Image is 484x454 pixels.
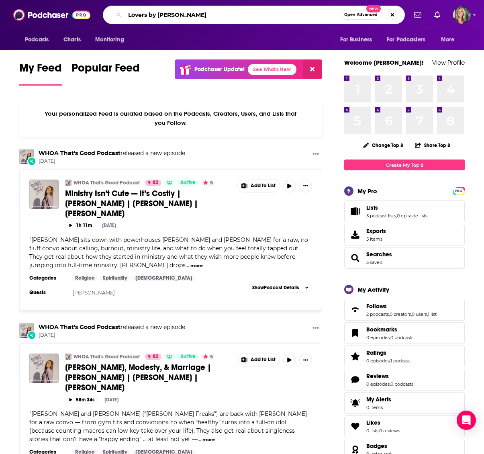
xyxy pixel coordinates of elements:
[100,275,130,281] a: Spirituality
[366,372,413,380] a: Reviews
[366,419,400,426] a: Likes
[19,149,34,164] a: WHOA That's Good Podcast
[65,362,211,393] span: [PERSON_NAME], Modesty, & Marriage | [PERSON_NAME] | [PERSON_NAME] | [PERSON_NAME]
[344,415,465,437] span: Likes
[19,323,34,338] img: WHOA That's Good Podcast
[366,442,387,450] span: Badges
[19,61,62,80] span: My Feed
[366,428,378,434] a: 0 lists
[74,354,140,360] a: WHOA That's Good Podcast
[415,137,451,153] button: Share Top 8
[65,362,232,393] a: [PERSON_NAME], Modesty, & Marriage | [PERSON_NAME] | [PERSON_NAME] | [PERSON_NAME]
[366,5,381,12] span: New
[90,32,134,47] button: open menu
[344,299,465,321] span: Follows
[366,396,391,403] span: My Alerts
[390,335,413,340] a: 0 podcasts
[366,260,382,265] a: 3 saved
[390,381,413,387] a: 0 podcasts
[65,180,71,186] img: WHOA That's Good Podcast
[441,34,455,45] span: More
[299,180,312,192] button: Show More Button
[29,180,59,209] img: Ministry Isn’t Cute — It’s Costly | Sadie Robertson Huff | Christine Caine | Lisa Harper
[347,397,363,409] span: My Alerts
[344,59,424,66] a: Welcome [PERSON_NAME]!
[412,311,427,317] a: 0 users
[366,204,427,211] a: Lists
[340,34,372,45] span: For Business
[58,32,86,47] a: Charts
[95,34,124,45] span: Monitoring
[29,275,65,281] h3: Categories
[366,236,386,242] span: 5 items
[344,247,465,269] span: Searches
[390,358,410,364] a: 1 podcast
[132,275,196,281] a: [DEMOGRAPHIC_DATA]
[65,354,71,360] a: WHOA That's Good Podcast
[366,311,389,317] a: 2 podcasts
[347,374,363,385] a: Reviews
[366,303,437,310] a: Follows
[198,436,201,443] span: ...
[65,188,198,219] span: Ministry Isn’t Cute — It’s Costly | [PERSON_NAME] | [PERSON_NAME] | [PERSON_NAME]
[344,200,465,222] span: Lists
[335,32,382,47] button: open menu
[125,8,341,21] input: Search podcasts, credits, & more...
[366,326,397,333] span: Bookmarks
[63,34,81,45] span: Charts
[71,61,140,80] span: Popular Feed
[145,354,161,360] a: 82
[387,34,425,45] span: For Podcasters
[65,396,98,403] button: 58m 34s
[344,346,465,367] span: Ratings
[457,411,476,430] div: Open Intercom Messenger
[39,158,185,165] span: [DATE]
[390,335,390,340] span: ,
[201,180,215,186] button: 5
[411,8,425,22] a: Show notifications dropdown
[29,236,310,269] span: [PERSON_NAME] sits down with powerhouses [PERSON_NAME] and [PERSON_NAME] for a raw, no-fluff conv...
[194,66,245,73] p: Podchaser Update!
[19,100,322,137] div: Your personalized Feed is curated based on the Podcasts, Creators, Users, and Lists that you Follow.
[177,180,199,186] a: Active
[357,286,389,293] div: My Activity
[65,188,232,219] a: Ministry Isn’t Cute — It’s Costly | [PERSON_NAME] | [PERSON_NAME] | [PERSON_NAME]
[366,303,387,310] span: Follows
[453,6,471,24] button: Show profile menu
[19,61,62,86] a: My Feed
[201,354,215,360] button: 5
[366,251,392,258] span: Searches
[251,357,276,363] span: Add to List
[13,7,90,22] img: Podchaser - Follow, Share and Rate Podcasts
[238,354,280,366] button: Show More Button
[180,353,196,361] span: Active
[202,436,215,443] button: more
[248,64,296,75] a: See What's New
[347,206,363,217] a: Lists
[341,10,381,20] button: Open AdvancedNew
[379,428,400,434] a: 0 reviews
[186,262,189,269] span: ...
[453,6,471,24] img: User Profile
[19,32,59,47] button: open menu
[65,222,96,229] button: 1h 11m
[29,410,307,443] span: "
[344,322,465,344] span: Bookmarks
[344,13,378,17] span: Open Advanced
[366,358,390,364] a: 0 episodes
[344,392,465,414] a: My Alerts
[396,213,397,219] span: ,
[249,283,312,292] button: ShowPodcast Details
[366,442,391,450] a: Badges
[103,6,405,24] div: Search podcasts, credits, & more...
[71,61,140,86] a: Popular Feed
[366,381,390,387] a: 0 episodes
[309,149,322,160] button: Show More Button
[432,59,465,66] a: View Profile
[390,358,390,364] span: ,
